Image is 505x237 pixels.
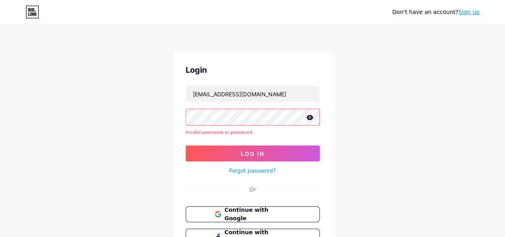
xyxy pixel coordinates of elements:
div: Invalid username or password. [186,129,320,136]
div: Login [186,64,320,76]
a: Forgot password? [229,166,276,175]
div: Don't have an account? [392,8,479,16]
span: Log In [241,150,264,157]
button: Log In [186,145,320,161]
button: Continue with Google [186,206,320,222]
input: Username [186,86,319,102]
div: Or [250,185,256,193]
a: Sign up [458,9,479,15]
span: Continue with Google [224,206,290,223]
